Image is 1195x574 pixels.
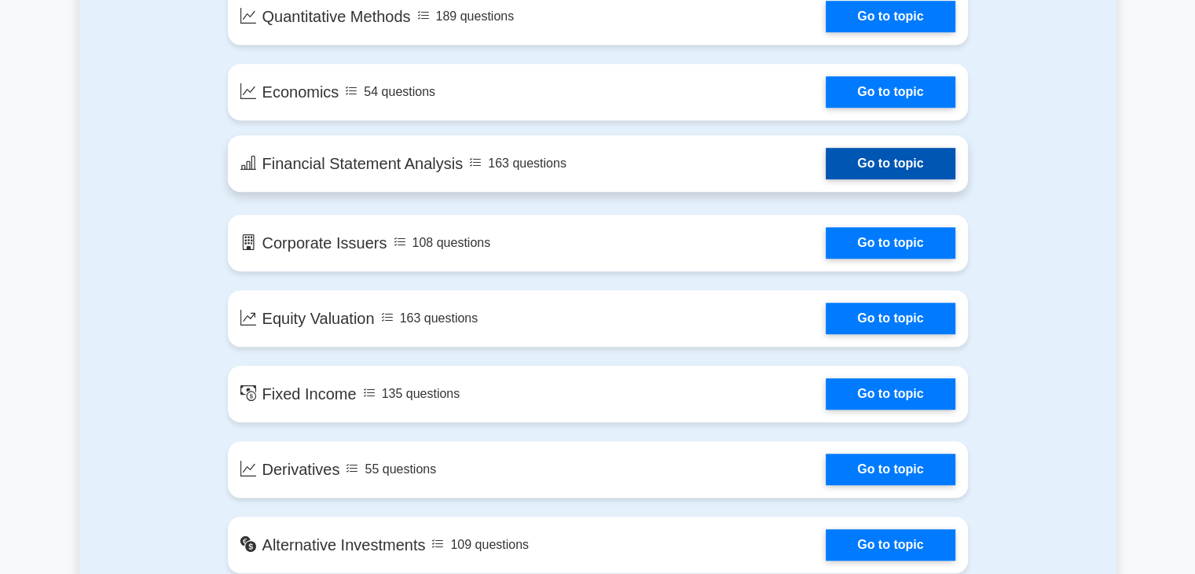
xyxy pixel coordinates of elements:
a: Go to topic [826,1,955,32]
a: Go to topic [826,227,955,259]
a: Go to topic [826,76,955,108]
a: Go to topic [826,454,955,485]
a: Go to topic [826,303,955,334]
a: Go to topic [826,529,955,561]
a: Go to topic [826,148,955,179]
a: Go to topic [826,378,955,410]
